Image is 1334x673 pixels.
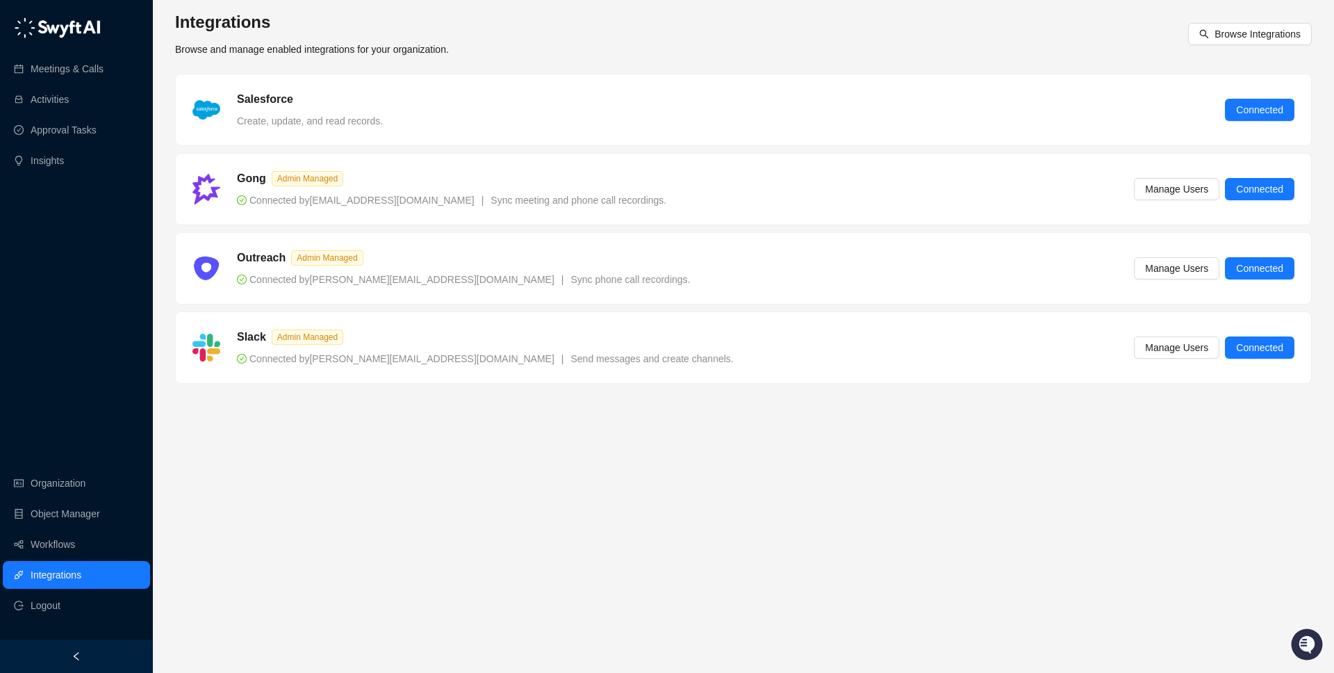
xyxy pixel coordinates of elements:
a: Approval Tasks [31,116,97,144]
button: Connected [1225,257,1294,279]
span: Status [76,195,107,209]
a: Organization [31,469,85,497]
span: Logout [31,592,60,619]
h5: Outreach [237,250,286,266]
div: 📚 [14,196,25,207]
button: Manage Users [1134,257,1219,279]
a: Object Manager [31,500,100,528]
span: Send messages and create channels. [570,353,733,364]
button: Browse Integrations [1188,23,1312,45]
span: check-circle [237,275,247,284]
img: Swyft AI [14,14,42,42]
span: Docs [28,195,51,209]
button: Manage Users [1134,178,1219,200]
div: Start new chat [47,126,228,140]
span: logout [14,601,24,610]
a: 📶Status [57,189,113,214]
span: Connected [1236,261,1283,276]
a: 📚Docs [8,189,57,214]
span: Sync phone call recordings. [570,274,690,285]
h3: Integrations [175,11,449,33]
img: logo-05li4sbe.png [14,17,101,38]
span: Connected [1236,102,1283,117]
span: Manage Users [1145,181,1208,197]
a: Activities [31,86,69,113]
div: 📶 [63,196,74,207]
div: We're offline, we'll be back soon [47,140,181,151]
a: Powered byPylon [98,228,168,239]
span: Admin Managed [272,330,343,345]
span: Sync meeting and phone call recordings. [491,195,666,206]
img: 5124521997842_fc6d7dfcefe973c2e489_88.png [14,126,39,151]
h5: Slack [237,329,266,346]
img: slack-Cn3INd-T.png [192,334,220,362]
span: search [1199,29,1209,39]
span: Create, update, and read records. [237,115,383,127]
h5: Salesforce [237,91,293,108]
span: | [561,274,564,285]
span: Connected [1236,340,1283,355]
button: Manage Users [1134,336,1219,359]
button: Start new chat [236,130,253,147]
span: Admin Managed [291,250,363,266]
img: salesforce-ChMvK6Xa.png [192,100,220,120]
button: Connected [1225,99,1294,121]
a: Workflows [31,530,75,558]
span: Browse and manage enabled integrations for your organization. [175,44,449,55]
span: left [72,651,81,661]
a: Integrations [31,561,81,589]
span: Browse Integrations [1214,26,1301,42]
span: Connected by [PERSON_NAME][EMAIL_ADDRESS][DOMAIN_NAME] [237,274,554,285]
span: Admin Managed [272,171,343,186]
span: Connected [1236,181,1283,197]
img: ix+ea6nV3o2uKgAAAABJRU5ErkJggg== [192,254,220,282]
iframe: Open customer support [1290,627,1327,665]
p: Welcome 👋 [14,56,253,78]
h2: How can we help? [14,78,253,100]
span: Connected by [PERSON_NAME][EMAIL_ADDRESS][DOMAIN_NAME] [237,353,554,364]
span: Pylon [138,229,168,239]
h5: Gong [237,170,266,187]
span: Manage Users [1145,340,1208,355]
img: gong-Dwh8HbPa.png [192,174,220,204]
button: Connected [1225,178,1294,200]
span: | [561,353,564,364]
span: check-circle [237,354,247,364]
span: | [481,195,484,206]
button: Connected [1225,336,1294,359]
span: check-circle [237,195,247,205]
span: Manage Users [1145,261,1208,276]
a: Insights [31,147,64,175]
span: Connected by [EMAIL_ADDRESS][DOMAIN_NAME] [237,195,475,206]
a: Meetings & Calls [31,55,104,83]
